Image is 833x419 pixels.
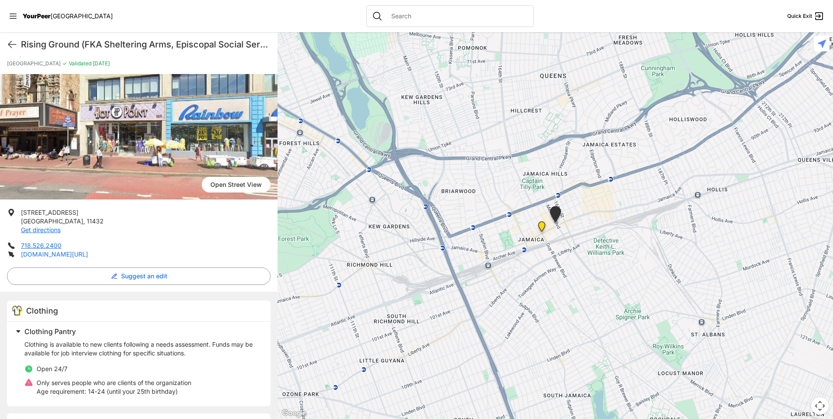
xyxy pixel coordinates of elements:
[91,60,110,67] span: [DATE]
[787,13,812,20] span: Quick Exit
[23,12,51,20] span: YourPeer
[21,209,78,216] span: [STREET_ADDRESS]
[21,38,271,51] h1: Rising Ground (FKA Sheltering Arms, Episcopal Social Services)
[280,408,308,419] a: Open this area in Google Maps (opens a new window)
[87,217,104,225] span: 11432
[26,306,58,315] span: Clothing
[202,177,271,193] a: Open Street View
[37,365,68,372] span: Open 24/7
[811,397,829,415] button: Map camera controls
[21,217,83,225] span: [GEOGRAPHIC_DATA]
[548,206,563,226] div: Jamaica DYCD Youth Drop-in Center - Safe Space (grey door between Tabernacle of Prayer and Hot Po...
[21,250,88,258] a: [DOMAIN_NAME][URL]
[83,217,85,225] span: ,
[386,12,528,20] input: Search
[23,14,113,19] a: YourPeer[GEOGRAPHIC_DATA]
[280,408,308,419] img: Google
[21,226,61,233] a: Get directions
[24,340,260,358] p: Clothing is available to new clients following a needs assessment. Funds may be available for job...
[7,267,271,285] button: Suggest an edit
[7,60,61,67] span: [GEOGRAPHIC_DATA]
[51,12,113,20] span: [GEOGRAPHIC_DATA]
[37,388,86,395] span: Age requirement:
[536,221,547,235] div: Queens
[37,379,191,386] span: Only serves people who are clients of the organization
[24,327,76,336] span: Clothing Pantry
[37,387,191,396] p: 14-24 (until your 25th birthday)
[787,11,824,21] a: Quick Exit
[21,242,61,249] a: 718.526.2400
[69,60,91,67] span: Validated
[121,272,167,280] span: Suggest an edit
[62,60,67,67] span: ✓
